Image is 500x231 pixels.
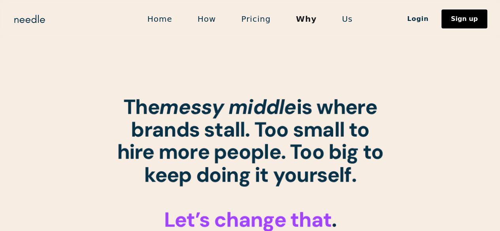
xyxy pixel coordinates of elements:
[117,94,383,188] strong: The is where brands stall. Too small to hire more people. Too big to keep doing it yourself
[185,11,229,27] a: How
[329,11,365,27] a: Us
[451,16,478,22] div: Sign up
[159,94,296,120] em: messy middle
[135,11,185,27] a: Home
[394,12,442,26] a: Login
[283,11,329,27] a: Why
[442,9,487,28] a: Sign up
[228,11,283,27] a: Pricing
